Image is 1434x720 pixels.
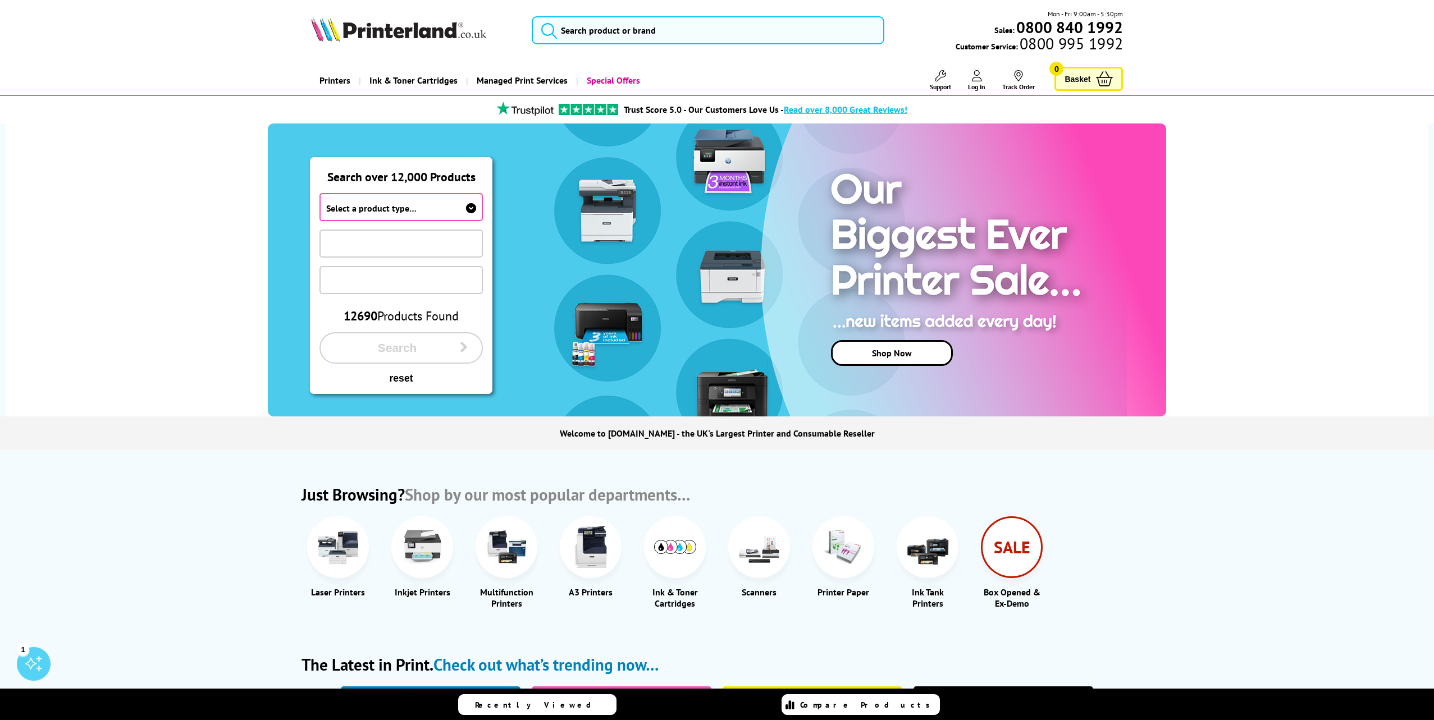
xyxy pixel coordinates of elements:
[1002,70,1035,91] a: Track Order
[307,586,369,598] div: Laser Printers
[302,654,659,675] div: The Latest in Print.
[391,586,453,598] div: Inkjet Printers
[369,66,458,95] span: Ink & Toner Cartridges
[728,586,790,598] div: Scanners
[782,694,940,715] a: Compare Products
[897,516,958,609] a: Ink Tank Printers Ink Tank Printers
[560,428,875,439] h1: Welcome to [DOMAIN_NAME] - the UK's Largest Printer and Consumable Reseller
[476,516,537,609] a: Multifunction Printers Multifunction Printers
[310,158,492,185] div: Search over 12,000 Products
[930,70,951,91] a: Support
[907,526,949,568] img: Ink Tank Printers
[823,526,865,568] img: Printer Paper
[560,586,622,598] div: A3 Printers
[968,70,985,91] a: Log In
[576,66,649,95] a: Special Offers
[930,82,951,91] span: Support
[559,104,618,115] img: trustpilot rating
[401,526,444,568] img: Inkjet Printers
[784,104,907,115] span: Read over 8,000 Great Reviews!
[302,484,690,505] div: Just Browsing?
[458,694,616,715] a: Recently Viewed
[624,104,907,115] a: Trust Score 5.0 - Our Customers Love Us -Read over 8,000 Great Reviews!
[1065,71,1090,86] span: Basket
[319,332,483,364] button: Search
[1054,67,1123,91] a: Basket 0
[486,526,528,568] img: Multifunction Printers
[1016,17,1123,38] b: 0800 840 1992
[311,17,518,44] a: Printerland Logo
[475,700,602,710] span: Recently Viewed
[968,82,985,91] span: Log In
[335,341,460,355] span: Search
[981,516,1043,578] div: SALE
[491,102,559,116] img: trustpilot rating
[994,25,1015,35] span: Sales:
[317,526,359,568] img: Laser Printers
[1015,22,1123,33] a: 0800 840 1992
[344,308,377,324] span: 12690
[391,516,453,598] a: Inkjet Printers Inkjet Printers
[307,516,369,598] a: Laser Printers Laser Printers
[405,484,690,505] span: Shop by our most popular departments…
[644,586,706,609] div: Ink & Toner Cartridges
[654,540,696,554] img: Ink and Toner Cartridges
[17,643,29,655] div: 1
[311,66,359,95] a: Printers
[466,66,576,95] a: Managed Print Services
[326,203,417,214] span: Select a product type…
[532,16,884,44] input: Search product or brand
[644,516,706,609] a: Ink and Toner Cartridges Ink & Toner Cartridges
[728,516,790,598] a: Scanners Scanners
[981,516,1043,609] a: SALE Box Opened & Ex-Demo
[1018,38,1123,49] span: 0800 995 1992
[981,586,1043,609] div: Box Opened & Ex-Demo
[570,526,612,568] img: A3 Printers
[800,700,936,710] span: Compare Products
[359,66,466,95] a: Ink & Toner Cartridges
[1049,62,1063,76] span: 0
[319,308,483,324] div: Products Found
[812,516,874,598] a: Printer Paper Printer Paper
[897,586,958,609] div: Ink Tank Printers
[311,17,486,42] img: Printerland Logo
[560,516,622,598] a: A3 Printers A3 Printers
[476,586,537,609] div: Multifunction Printers
[956,38,1123,52] span: Customer Service:
[831,340,953,366] a: Shop Now
[433,654,659,675] span: Check out what’s trending now…
[319,372,483,385] button: reset
[812,586,874,598] div: Printer Paper
[1048,8,1123,19] span: Mon - Fri 9:00am - 5:30pm
[738,526,780,568] img: Scanners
